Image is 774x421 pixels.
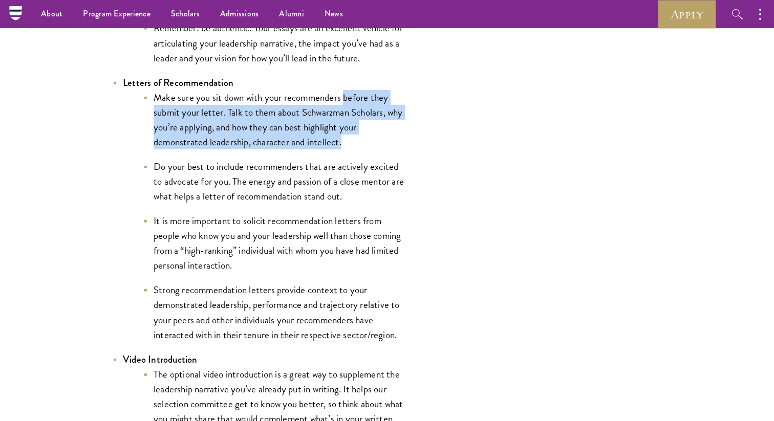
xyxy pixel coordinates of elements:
strong: Video Introduction [123,352,198,366]
li: It is more important to solicit recommendation letters from people who know you and your leadersh... [143,213,404,273]
strong: Letters of Recommendation [123,76,233,90]
li: Do your best to include recommenders that are actively excited to advocate for you. The energy an... [143,159,404,204]
li: Remember: be authentic. Your essays are an excellent vehicle for articulating your leadership nar... [143,20,404,65]
li: Strong recommendation letters provide context to your demonstrated leadership, performance and tr... [143,282,404,342]
li: Make sure you sit down with your recommenders before they submit your letter. Talk to them about ... [143,90,404,149]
